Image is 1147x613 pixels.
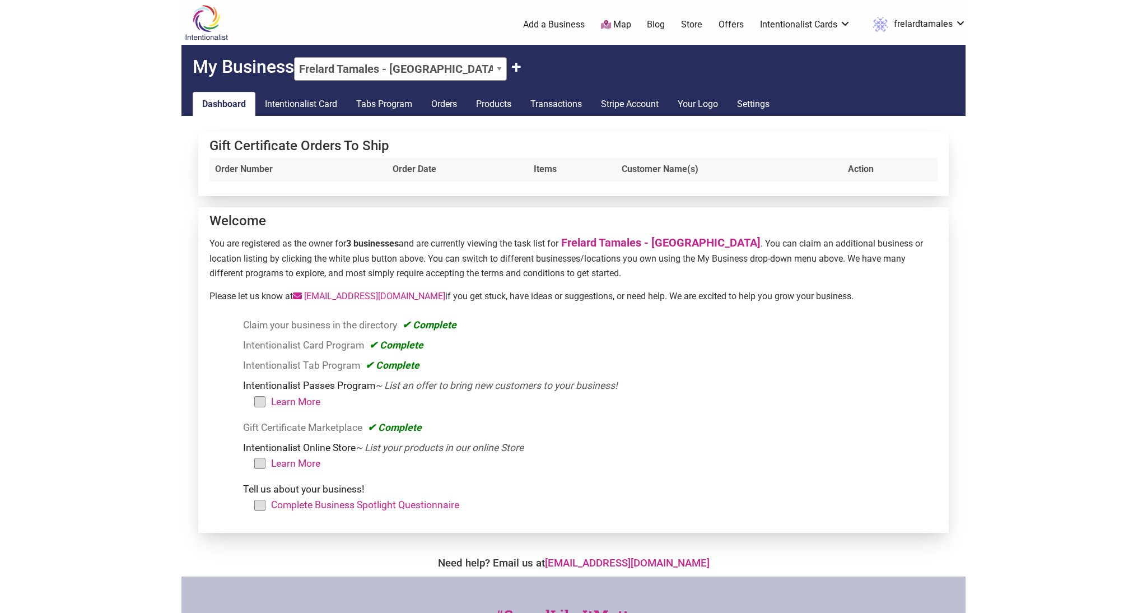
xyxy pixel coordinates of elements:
li: Intentionalist Card Program [243,337,933,353]
a: Tabs Program [347,92,422,117]
li: Intentionalist Tab Program [243,357,933,373]
a: Learn More [271,458,320,469]
li: Tell us about your business! [243,481,933,518]
a: Settings [728,92,779,117]
p: You are registered as the owner for and are currently viewing the task list for . You can claim a... [209,234,938,280]
a: Products [467,92,521,117]
h2: My Business [181,45,966,81]
a: frelardtamales [867,15,966,35]
a: Intentionalist Cards [760,18,851,31]
p: Please let us know at if you get stuck, have ideas or suggestions, or need help. We are excited t... [209,289,938,304]
th: Order Number [209,158,387,182]
a: Dashboard [193,92,255,117]
a: [EMAIL_ADDRESS][DOMAIN_NAME] [293,291,445,301]
a: Blog [647,18,665,31]
th: Items [528,158,616,182]
li: Gift Certificate Marketplace [243,420,933,435]
th: Customer Name(s) [616,158,842,182]
a: Learn More [271,396,320,407]
a: Your Logo [668,92,728,117]
th: Action [842,158,938,182]
th: Order Date [387,158,528,182]
li: Intentionalist Passes Program [243,378,933,415]
img: Intentionalist [180,4,233,41]
a: Transactions [521,92,591,117]
button: Claim Another [511,56,521,77]
a: Offers [719,18,744,31]
div: Need help? Email us at [187,555,960,571]
em: ~ List an offer to bring new customers to your business! [375,380,618,391]
strong: 3 businesses [346,238,399,249]
a: Map [601,18,631,31]
em: ~ List your products in our online Store [356,442,524,453]
a: [EMAIL_ADDRESS][DOMAIN_NAME] [545,557,710,569]
a: Frelard Tamales - [GEOGRAPHIC_DATA] [561,236,761,249]
h4: Welcome [209,213,938,229]
li: Claim your business in the directory [243,317,933,333]
a: Add a Business [523,18,585,31]
a: Orders [422,92,467,117]
a: Complete Business Spotlight Questionnaire [271,499,459,510]
a: Stripe Account [591,92,668,117]
li: Intentionalist Online Store [243,440,933,477]
a: Store [681,18,702,31]
a: Intentionalist Card [255,92,347,117]
h4: Gift Certificate Orders To Ship [209,138,938,154]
